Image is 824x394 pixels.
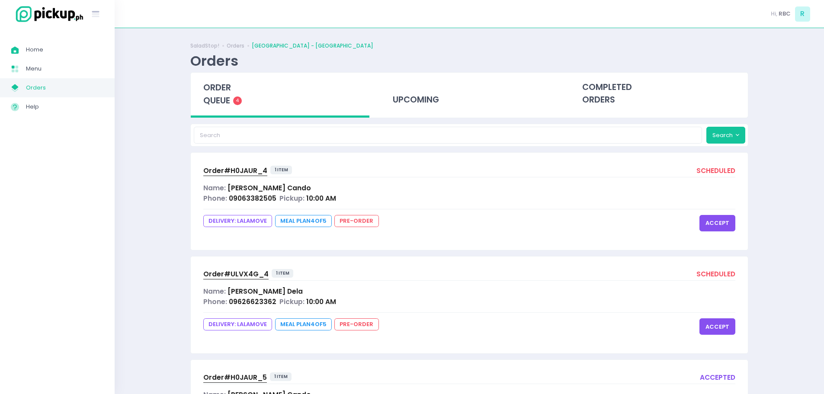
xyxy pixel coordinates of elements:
[203,166,267,175] span: Order# H0JAUR_4
[771,10,777,18] span: Hi,
[203,183,226,192] span: Name:
[203,373,267,382] span: Order# H0JAUR_5
[700,372,735,384] div: accepted
[306,297,336,306] span: 10:00 AM
[795,6,810,22] span: R
[203,166,267,177] a: Order#H0JAUR_4
[26,63,104,74] span: Menu
[203,215,272,227] span: DELIVERY: lalamove
[203,318,272,330] span: DELIVERY: lalamove
[203,269,269,281] a: Order#ULVX4G_4
[306,194,336,203] span: 10:00 AM
[228,287,303,296] span: [PERSON_NAME] Dela
[275,215,332,227] span: Meal Plan 4 of 5
[26,101,104,112] span: Help
[203,194,227,203] span: Phone:
[380,73,559,115] div: upcoming
[194,127,702,143] input: Search
[26,44,104,55] span: Home
[203,372,267,384] a: Order#H0JAUR_5
[275,318,332,330] span: Meal Plan 4 of 5
[270,372,292,381] span: 1 item
[233,96,242,105] span: 4
[696,166,735,177] div: scheduled
[696,269,735,281] div: scheduled
[779,10,791,18] span: RBC
[569,73,748,115] div: completed orders
[699,215,735,231] button: accept
[203,269,269,279] span: Order# ULVX4G_4
[270,166,292,174] span: 1 item
[272,269,294,278] span: 1 item
[334,215,378,227] span: pre-order
[203,287,226,296] span: Name:
[279,297,305,306] span: Pickup:
[229,194,276,203] span: 09063382505
[203,297,227,306] span: Phone:
[203,82,231,106] span: order queue
[11,5,84,23] img: logo
[334,318,378,330] span: pre-order
[279,194,305,203] span: Pickup:
[227,42,244,50] a: Orders
[190,42,219,50] a: SaladStop!
[699,318,735,335] button: accept
[190,52,238,69] div: Orders
[228,183,311,192] span: [PERSON_NAME] Cando
[252,42,373,50] a: [GEOGRAPHIC_DATA] - [GEOGRAPHIC_DATA]
[26,82,104,93] span: Orders
[706,127,745,143] button: Search
[229,297,276,306] span: 09626623362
